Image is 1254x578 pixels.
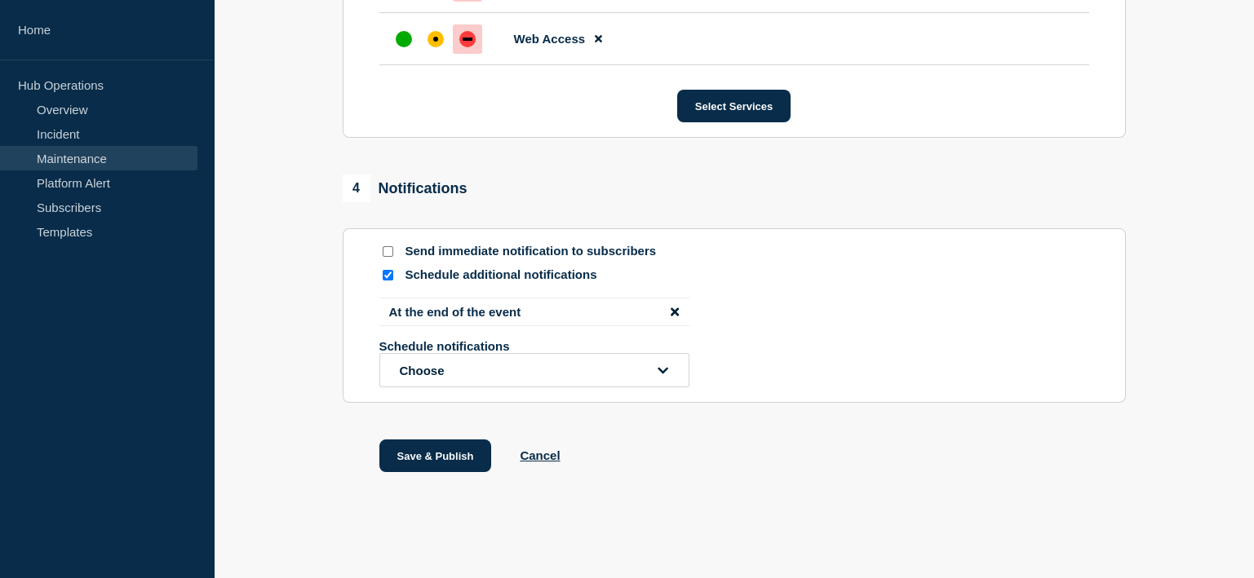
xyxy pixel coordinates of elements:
[379,298,689,326] li: At the end of the event
[677,90,791,122] button: Select Services
[405,244,667,259] p: Send immediate notification to subscribers
[405,267,667,283] p: Schedule additional notifications
[428,31,444,47] div: affected
[514,32,586,46] span: Web Access
[379,439,492,472] button: Save & Publish
[459,31,476,47] div: down
[671,305,679,319] button: disable notification At the end of the event
[343,174,370,202] span: 4
[379,353,689,387] button: open dropdown
[396,31,412,47] div: up
[379,339,640,353] p: Schedule notifications
[383,246,393,257] input: Send immediate notification to subscribers
[383,270,393,280] input: Schedule additional notifications
[343,174,467,202] div: Notifications
[520,448,560,462] button: Cancel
